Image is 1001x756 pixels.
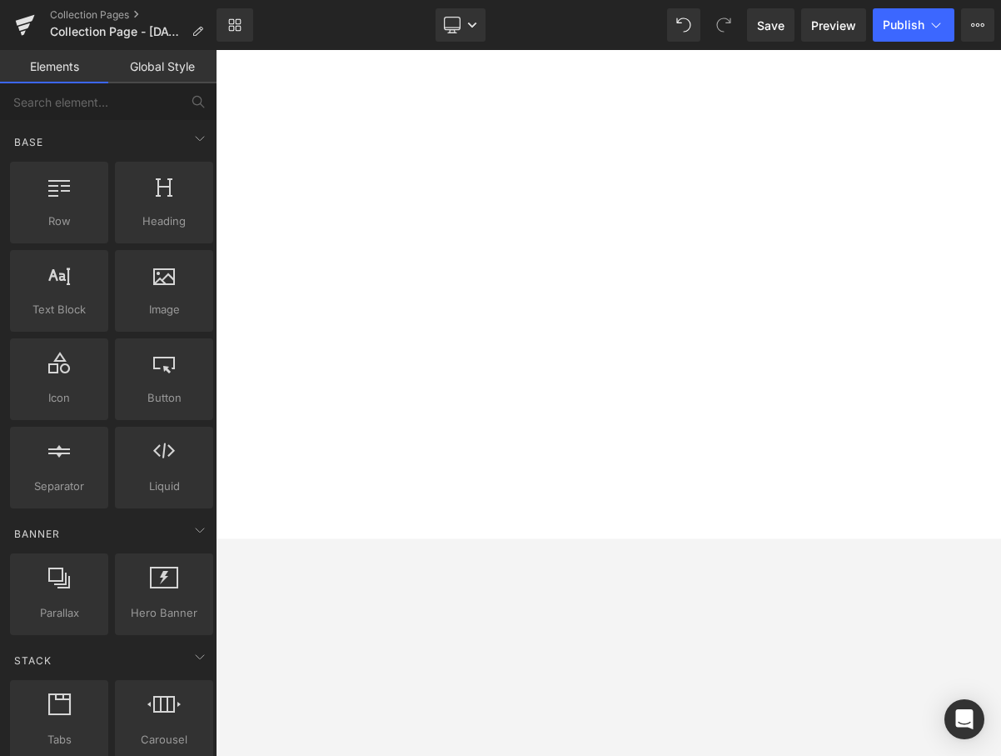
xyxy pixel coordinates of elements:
[707,8,740,42] button: Redo
[50,8,217,22] a: Collection Pages
[811,17,856,34] span: Preview
[667,8,700,42] button: Undo
[12,653,53,668] span: Stack
[15,213,103,230] span: Row
[120,213,208,230] span: Heading
[15,478,103,495] span: Separator
[120,389,208,407] span: Button
[801,8,866,42] a: Preview
[12,526,62,542] span: Banner
[120,731,208,748] span: Carousel
[883,18,924,32] span: Publish
[15,301,103,318] span: Text Block
[120,478,208,495] span: Liquid
[12,134,45,150] span: Base
[217,8,253,42] a: New Library
[961,8,994,42] button: More
[50,25,185,38] span: Collection Page - [DATE] 15:03:54
[757,17,784,34] span: Save
[15,604,103,622] span: Parallax
[944,699,984,739] div: Open Intercom Messenger
[108,50,217,83] a: Global Style
[15,731,103,748] span: Tabs
[120,604,208,622] span: Hero Banner
[873,8,954,42] button: Publish
[120,301,208,318] span: Image
[15,389,103,407] span: Icon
